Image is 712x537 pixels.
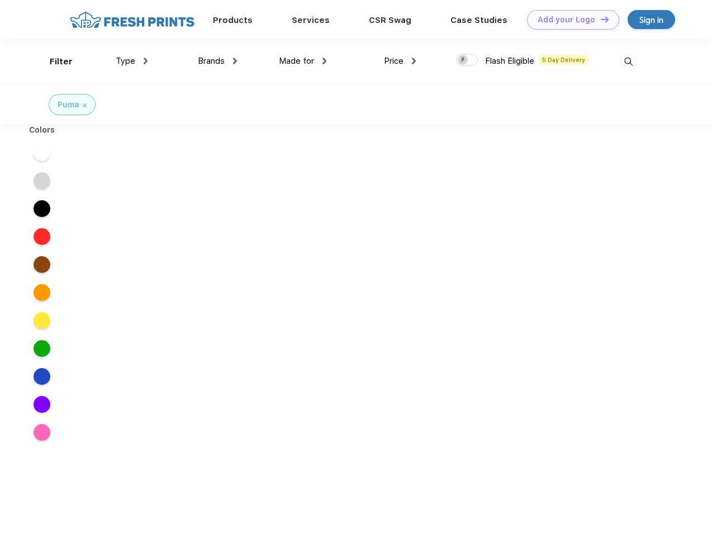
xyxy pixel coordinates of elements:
[322,58,326,64] img: dropdown.png
[67,10,198,30] img: fo%20logo%202.webp
[58,99,79,111] div: Puma
[213,15,253,25] a: Products
[384,56,404,66] span: Price
[539,55,588,65] span: 5 Day Delivery
[639,13,663,26] div: Sign in
[292,15,330,25] a: Services
[116,56,135,66] span: Type
[601,16,609,22] img: DT
[279,56,314,66] span: Made for
[233,58,237,64] img: dropdown.png
[21,124,64,136] div: Colors
[369,15,411,25] a: CSR Swag
[619,53,638,71] img: desktop_search.svg
[83,103,87,107] img: filter_cancel.svg
[628,10,675,29] a: Sign in
[485,56,534,66] span: Flash Eligible
[50,55,73,68] div: Filter
[198,56,225,66] span: Brands
[412,58,416,64] img: dropdown.png
[538,15,595,25] div: Add your Logo
[144,58,148,64] img: dropdown.png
